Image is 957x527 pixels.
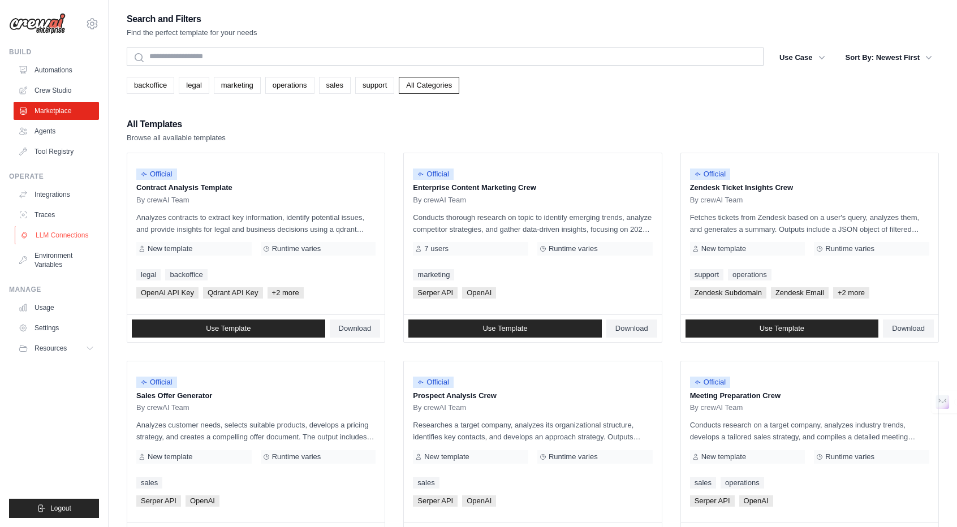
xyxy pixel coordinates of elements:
[127,116,226,132] h2: All Templates
[701,452,746,461] span: New template
[690,287,766,299] span: Zendesk Subdomain
[413,169,454,180] span: Official
[330,319,381,338] a: Download
[690,269,723,280] a: support
[549,244,598,253] span: Runtime varies
[825,452,874,461] span: Runtime varies
[272,452,321,461] span: Runtime varies
[268,287,304,299] span: +2 more
[773,47,832,68] button: Use Case
[50,504,71,513] span: Logout
[35,344,67,353] span: Resources
[606,319,657,338] a: Download
[549,452,598,461] span: Runtime varies
[9,172,99,181] div: Operate
[319,77,351,94] a: sales
[883,319,934,338] a: Download
[136,196,189,205] span: By crewAI Team
[833,287,869,299] span: +2 more
[701,244,746,253] span: New template
[14,122,99,140] a: Agents
[14,339,99,357] button: Resources
[186,495,219,507] span: OpenAI
[339,324,372,333] span: Download
[14,299,99,317] a: Usage
[424,244,449,253] span: 7 users
[272,244,321,253] span: Runtime varies
[413,196,466,205] span: By crewAI Team
[690,403,743,412] span: By crewAI Team
[136,169,177,180] span: Official
[9,499,99,518] button: Logout
[690,419,929,443] p: Conducts research on a target company, analyzes industry trends, develops a tailored sales strate...
[127,132,226,144] p: Browse all available templates
[127,27,257,38] p: Find the perfect template for your needs
[839,47,939,68] button: Sort By: Newest First
[14,185,99,204] a: Integrations
[136,269,161,280] a: legal
[690,390,929,401] p: Meeting Preparation Crew
[165,269,207,280] a: backoffice
[413,377,454,388] span: Official
[413,287,458,299] span: Serper API
[14,61,99,79] a: Automations
[14,102,99,120] a: Marketplace
[686,319,879,338] a: Use Template
[424,452,469,461] span: New template
[399,77,459,94] a: All Categories
[690,477,716,489] a: sales
[136,477,162,489] a: sales
[462,287,496,299] span: OpenAI
[132,319,325,338] a: Use Template
[690,169,731,180] span: Official
[14,206,99,224] a: Traces
[9,47,99,57] div: Build
[771,287,829,299] span: Zendesk Email
[413,269,454,280] a: marketing
[136,182,376,193] p: Contract Analysis Template
[825,244,874,253] span: Runtime varies
[14,142,99,161] a: Tool Registry
[413,390,652,401] p: Prospect Analysis Crew
[413,182,652,193] p: Enterprise Content Marketing Crew
[136,419,376,443] p: Analyzes customer needs, selects suitable products, develops a pricing strategy, and creates a co...
[206,324,251,333] span: Use Template
[136,211,376,235] p: Analyzes contracts to extract key information, identify potential issues, and provide insights fo...
[690,377,731,388] span: Official
[148,452,192,461] span: New template
[413,477,439,489] a: sales
[413,419,652,443] p: Researches a target company, analyzes its organizational structure, identifies key contacts, and ...
[462,495,496,507] span: OpenAI
[413,403,466,412] span: By crewAI Team
[14,81,99,100] a: Crew Studio
[9,13,66,34] img: Logo
[892,324,925,333] span: Download
[615,324,648,333] span: Download
[760,324,804,333] span: Use Template
[179,77,209,94] a: legal
[136,390,376,401] p: Sales Offer Generator
[203,287,263,299] span: Qdrant API Key
[127,11,257,27] h2: Search and Filters
[408,319,602,338] a: Use Template
[148,244,192,253] span: New template
[721,477,764,489] a: operations
[136,377,177,388] span: Official
[14,319,99,337] a: Settings
[739,495,773,507] span: OpenAI
[14,247,99,274] a: Environment Variables
[265,77,314,94] a: operations
[690,196,743,205] span: By crewAI Team
[690,495,735,507] span: Serper API
[355,77,394,94] a: support
[9,285,99,294] div: Manage
[136,287,199,299] span: OpenAI API Key
[136,403,189,412] span: By crewAI Team
[214,77,261,94] a: marketing
[728,269,771,280] a: operations
[15,226,100,244] a: LLM Connections
[413,211,652,235] p: Conducts thorough research on topic to identify emerging trends, analyze competitor strategies, a...
[136,495,181,507] span: Serper API
[413,495,458,507] span: Serper API
[690,182,929,193] p: Zendesk Ticket Insights Crew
